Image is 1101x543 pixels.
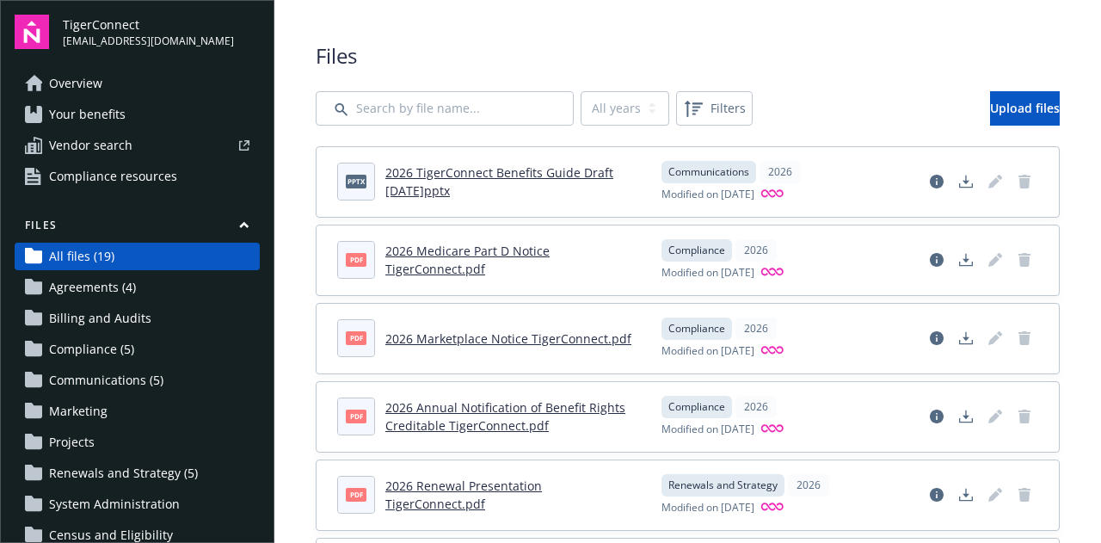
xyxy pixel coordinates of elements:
span: Delete document [1011,324,1038,352]
span: Vendor search [49,132,132,159]
a: View file details [923,324,950,352]
a: 2026 Annual Notification of Benefit Rights Creditable TigerConnect.pdf [385,399,625,434]
span: Marketing [49,398,108,425]
a: Agreements (4) [15,274,260,301]
a: View file details [923,481,950,509]
span: [EMAIL_ADDRESS][DOMAIN_NAME] [63,34,234,49]
span: All files (19) [49,243,114,270]
span: Edit document [981,168,1009,195]
span: Modified on [DATE] [661,500,754,516]
a: System Administration [15,491,260,518]
span: Edit document [981,403,1009,430]
a: 2026 Marketplace Notice TigerConnect.pdf [385,330,631,347]
span: Delete document [1011,246,1038,274]
span: Renewals and Strategy [668,478,778,493]
a: Compliance resources [15,163,260,190]
span: pdf [346,331,366,344]
img: navigator-logo.svg [15,15,49,49]
a: 2026 Medicare Part D Notice TigerConnect.pdf [385,243,550,277]
span: pptx [346,175,366,188]
a: Projects [15,429,260,456]
div: 2026 [735,318,777,340]
span: Edit document [981,324,1009,352]
span: Filters [710,99,746,117]
div: 2026 [735,239,777,262]
div: 2026 [760,161,801,183]
a: View file details [923,403,950,430]
a: Upload files [990,91,1060,126]
span: Compliance (5) [49,336,134,363]
span: Communications [668,164,749,180]
a: Overview [15,70,260,97]
span: Modified on [DATE] [661,187,754,203]
a: Compliance (5) [15,336,260,363]
span: Compliance [668,243,725,258]
a: Download document [952,324,980,352]
span: Files [316,41,1060,71]
span: pdf [346,488,366,501]
button: Files [15,218,260,239]
a: 2026 TigerConnect Benefits Guide Draft [DATE]pptx [385,164,613,199]
a: Vendor search [15,132,260,159]
span: Compliance resources [49,163,177,190]
span: Modified on [DATE] [661,265,754,281]
span: Edit document [981,246,1009,274]
a: Marketing [15,398,260,425]
span: Overview [49,70,102,97]
span: Agreements (4) [49,274,136,301]
span: Filters [680,95,749,122]
a: Download document [952,481,980,509]
a: Communications (5) [15,367,260,394]
span: Modified on [DATE] [661,422,754,438]
span: Communications (5) [49,367,163,394]
span: pdf [346,410,366,423]
span: Your benefits [49,101,126,128]
a: Your benefits [15,101,260,128]
span: Upload files [990,100,1060,116]
a: All files (19) [15,243,260,270]
span: Delete document [1011,481,1038,509]
a: Billing and Audits [15,305,260,332]
span: Edit document [981,481,1009,509]
a: Download document [952,246,980,274]
span: Modified on [DATE] [661,343,754,360]
span: Compliance [668,321,725,336]
span: Compliance [668,399,725,415]
a: View file details [923,168,950,195]
div: 2026 [788,474,829,497]
span: TigerConnect [63,15,234,34]
a: Download document [952,168,980,195]
a: Renewals and Strategy (5) [15,460,260,487]
a: Download document [952,403,980,430]
div: 2026 [735,396,777,418]
a: 2026 Renewal Presentation TigerConnect.pdf [385,478,542,512]
span: Projects [49,429,95,456]
button: TigerConnect[EMAIL_ADDRESS][DOMAIN_NAME] [63,15,260,49]
span: Delete document [1011,168,1038,195]
span: pdf [346,253,366,266]
a: View file details [923,246,950,274]
input: Search by file name... [316,91,574,126]
span: Renewals and Strategy (5) [49,460,198,487]
span: Billing and Audits [49,305,151,332]
button: Filters [676,91,753,126]
span: Delete document [1011,403,1038,430]
span: System Administration [49,491,180,518]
